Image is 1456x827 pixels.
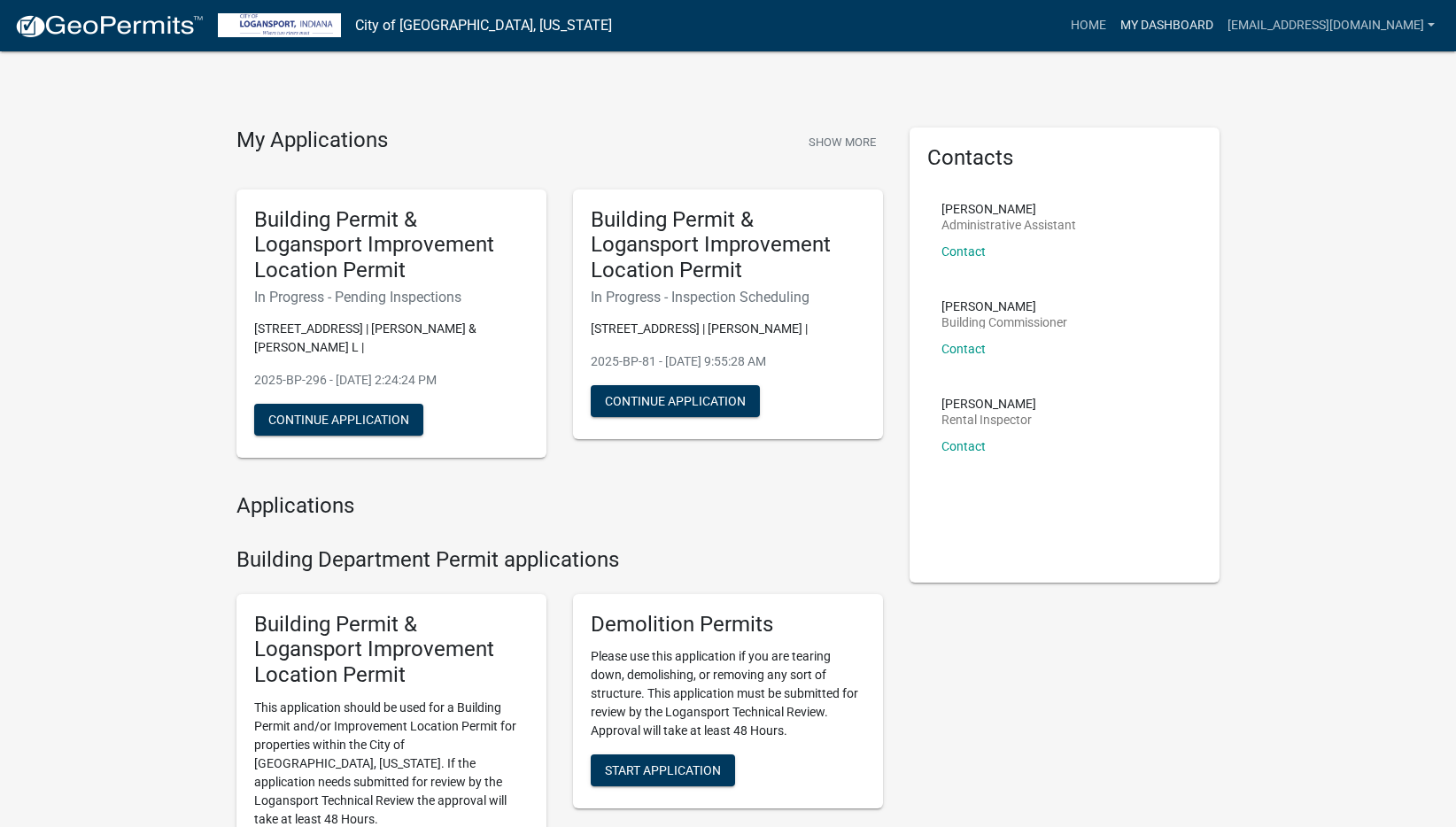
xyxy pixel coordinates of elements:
h5: Contacts [927,145,1202,171]
h5: Building Permit & Logansport Improvement Location Permit [591,207,865,283]
img: City of Logansport, Indiana [218,13,341,37]
p: 2025-BP-296 - [DATE] 2:24:24 PM [254,371,529,390]
h6: In Progress - Inspection Scheduling [591,289,865,305]
h6: In Progress - Pending Inspections [254,289,529,305]
p: Building Commissioner [941,316,1067,328]
p: Administrative Assistant [941,219,1076,231]
h4: Applications [236,493,883,519]
button: Continue Application [591,385,760,417]
p: [PERSON_NAME] [941,203,1076,215]
a: My Dashboard [1113,9,1220,43]
h5: Building Permit & Logansport Improvement Location Permit [254,612,529,688]
p: [PERSON_NAME] [941,300,1067,313]
h5: Demolition Permits [591,612,865,638]
a: Contact [941,439,986,453]
a: [EMAIL_ADDRESS][DOMAIN_NAME] [1220,9,1442,43]
p: [STREET_ADDRESS] | [PERSON_NAME] & [PERSON_NAME] L | [254,320,529,357]
button: Start Application [591,754,735,786]
h4: My Applications [236,128,388,154]
h4: Building Department Permit applications [236,547,883,573]
a: Contact [941,244,986,259]
p: [STREET_ADDRESS] | [PERSON_NAME] | [591,320,865,338]
p: Please use this application if you are tearing down, demolishing, or removing any sort of structu... [591,647,865,740]
h5: Building Permit & Logansport Improvement Location Permit [254,207,529,283]
a: Contact [941,342,986,356]
p: Rental Inspector [941,413,1036,426]
button: Show More [802,128,883,157]
button: Continue Application [254,404,423,436]
a: Home [1064,9,1113,43]
a: City of [GEOGRAPHIC_DATA], [US_STATE] [355,11,612,41]
p: [PERSON_NAME] [941,398,1036,410]
p: 2025-BP-81 - [DATE] 9:55:28 AM [591,352,865,371]
span: Start Application [605,763,721,777]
